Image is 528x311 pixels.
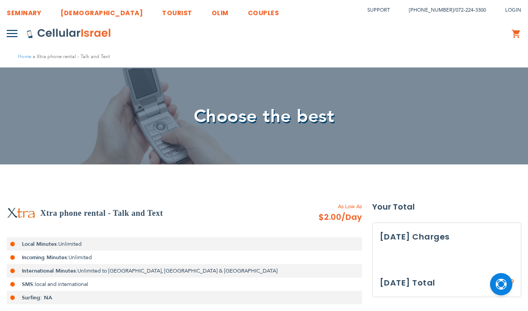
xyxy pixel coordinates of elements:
a: 072-224-3300 [456,7,486,13]
li: / [400,4,486,17]
li: local and international [7,277,362,291]
h3: [DATE] Total [380,276,435,290]
strong: International Minutes: [22,267,77,274]
a: Home [18,53,31,60]
img: Toggle Menu [7,30,17,37]
li: Unlimited [7,251,362,264]
a: COUPLES [248,2,279,19]
li: Unlimited [7,237,362,251]
a: TOURIST [162,2,192,19]
a: Support [367,7,390,13]
strong: Surfing: NA [22,294,52,301]
strong: Your Total [372,200,522,214]
span: Login [505,7,521,13]
img: Cellular Israel Logo [26,28,111,39]
span: Choose the best [194,104,335,129]
img: Xtra phone rental - Talk and Text [7,207,36,219]
strong: Incoming Minutes: [22,254,68,261]
a: OLIM [212,2,229,19]
span: /Day [341,210,362,224]
strong: Local Minutes: [22,240,58,248]
a: SEMINARY [7,2,41,19]
span: As Low As [294,202,362,210]
span: $2.00 [319,210,362,224]
strong: SMS: [22,281,35,288]
h2: Xtra phone rental - Talk and Text [40,206,163,220]
li: Unlimited to [GEOGRAPHIC_DATA], [GEOGRAPHIC_DATA] & [GEOGRAPHIC_DATA] [7,264,362,277]
a: [DEMOGRAPHIC_DATA] [60,2,143,19]
a: [PHONE_NUMBER] [409,7,454,13]
li: Xtra phone rental - Talk and Text [31,52,110,61]
h3: [DATE] Charges [380,230,514,244]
